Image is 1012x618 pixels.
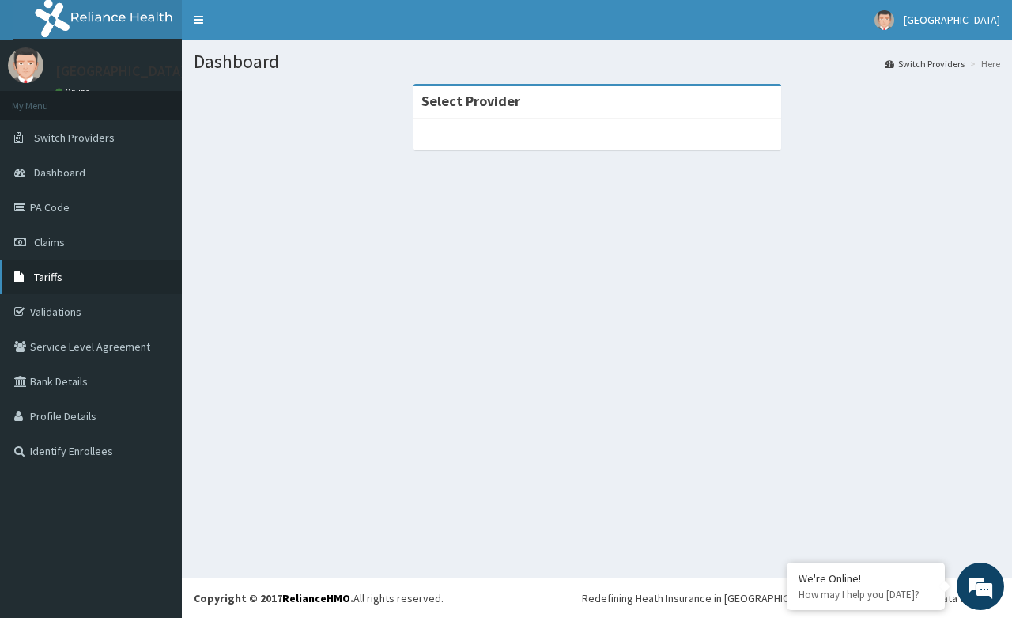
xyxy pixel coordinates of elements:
[874,10,894,30] img: User Image
[966,57,1000,70] li: Here
[885,57,965,70] a: Switch Providers
[34,165,85,180] span: Dashboard
[34,235,65,249] span: Claims
[582,590,1000,606] div: Redefining Heath Insurance in [GEOGRAPHIC_DATA] using Telemedicine and Data Science!
[421,92,520,110] strong: Select Provider
[282,591,350,605] a: RelianceHMO
[55,64,186,78] p: [GEOGRAPHIC_DATA]
[194,591,353,605] strong: Copyright © 2017 .
[799,588,933,601] p: How may I help you today?
[182,578,1012,618] footer: All rights reserved.
[8,47,43,83] img: User Image
[799,571,933,586] div: We're Online!
[55,86,93,97] a: Online
[34,131,115,145] span: Switch Providers
[904,13,1000,27] span: [GEOGRAPHIC_DATA]
[194,51,1000,72] h1: Dashboard
[34,270,62,284] span: Tariffs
